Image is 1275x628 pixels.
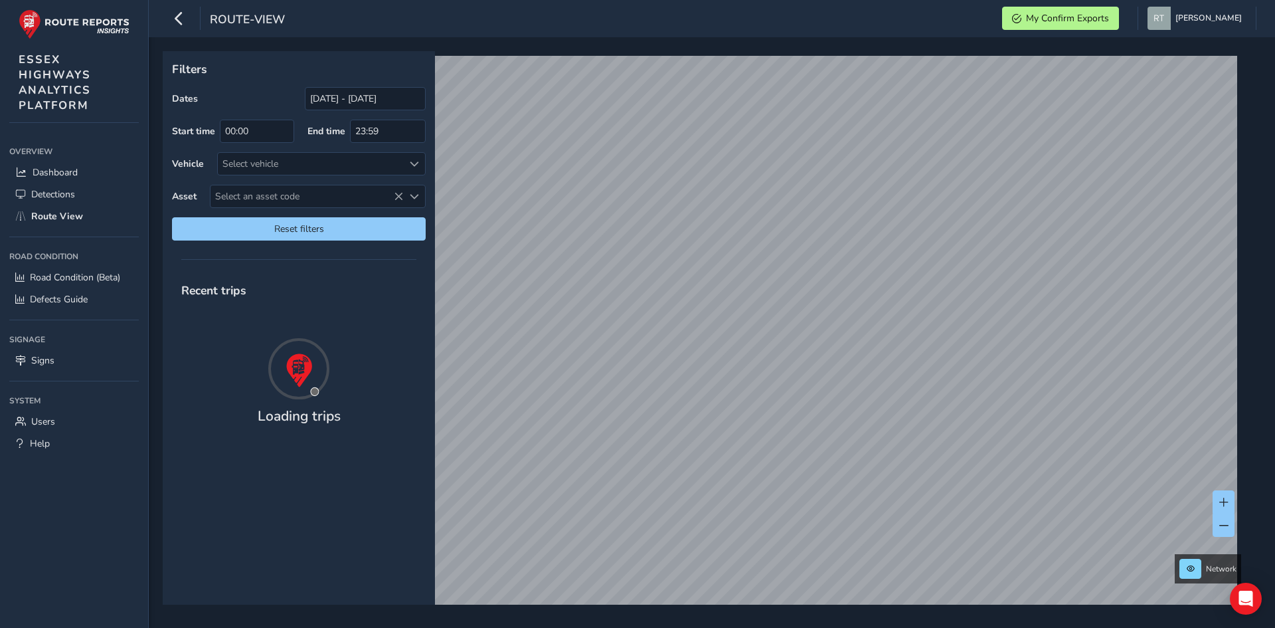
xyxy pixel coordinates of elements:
label: Vehicle [172,157,204,170]
span: Network [1206,564,1236,574]
span: Defects Guide [30,293,88,306]
span: Reset filters [182,223,416,235]
a: Defects Guide [9,288,139,310]
button: My Confirm Exports [1002,7,1119,30]
a: Route View [9,205,139,227]
span: My Confirm Exports [1026,12,1109,25]
label: Asset [172,190,197,203]
p: Filters [172,60,426,78]
button: [PERSON_NAME] [1147,7,1246,30]
span: Help [30,437,50,450]
a: Signs [9,350,139,371]
canvas: Map [167,56,1237,620]
label: Dates [172,92,198,105]
div: Road Condition [9,247,139,266]
h4: Loading trips [258,408,341,425]
span: ESSEX HIGHWAYS ANALYTICS PLATFORM [19,52,91,113]
div: Select an asset code [403,185,425,207]
span: Select an asset code [211,185,403,207]
span: Detections [31,188,75,201]
button: Reset filters [172,217,426,241]
div: Select vehicle [218,153,403,175]
div: Signage [9,330,139,350]
img: rr logo [19,9,129,39]
a: Users [9,411,139,433]
a: Help [9,433,139,455]
span: Route View [31,210,83,223]
label: End time [307,125,345,138]
a: Detections [9,183,139,205]
a: Dashboard [9,161,139,183]
span: Dashboard [33,166,78,179]
div: System [9,391,139,411]
label: Start time [172,125,215,138]
img: diamond-layout [1147,7,1171,30]
span: Users [31,415,55,428]
a: Road Condition (Beta) [9,266,139,288]
div: Open Intercom Messenger [1230,583,1262,615]
span: Signs [31,354,54,367]
span: route-view [210,11,285,30]
span: Recent trips [172,273,256,308]
div: Overview [9,142,139,161]
span: [PERSON_NAME] [1175,7,1242,30]
span: Road Condition (Beta) [30,271,120,284]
